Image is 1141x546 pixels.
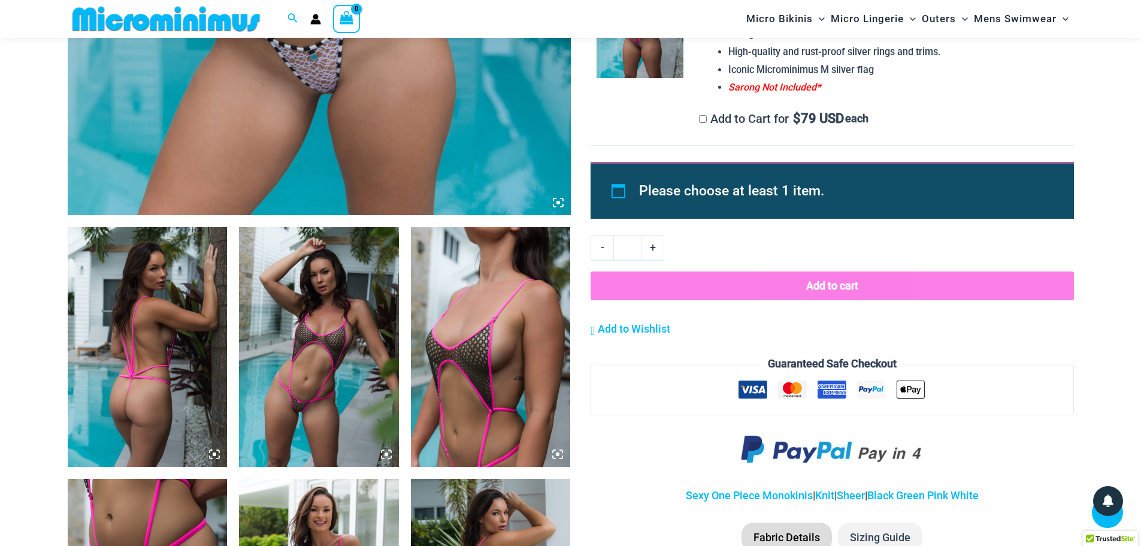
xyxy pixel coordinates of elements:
span: Menu Toggle [956,4,968,34]
input: Add to Cart for$79 USD each [699,115,707,123]
span: Micro Lingerie [831,4,904,34]
label: Add to Cart for [699,111,868,126]
a: Micro LingerieMenu ToggleMenu Toggle [828,4,919,34]
a: + [641,235,664,260]
a: Black [867,489,894,502]
legend: Guaranteed Safe Checkout [763,355,901,373]
span: Micro Bikinis [746,4,813,34]
a: White [951,489,979,502]
a: Green [896,489,925,502]
span: Menu Toggle [1057,4,1069,34]
a: View Shopping Cart, empty [333,5,361,32]
a: Sheer [837,489,865,502]
a: Sexy One Piece Monokinis [686,489,813,502]
li: Iconic Microminimus M silver flag [728,61,1064,79]
a: Micro BikinisMenu ToggleMenu Toggle [743,4,828,34]
img: MM SHOP LOGO FLAT [68,5,265,32]
span: each [845,113,868,125]
span: Mens Swimwear [974,4,1057,34]
nav: Site Navigation [742,2,1074,36]
a: Search icon link [287,11,298,26]
img: Inferno Mesh Olive Fuchsia 8561 One Piece [411,227,571,467]
span: Menu Toggle [904,4,916,34]
input: Product quantity [613,235,641,260]
button: Add to cart [591,272,1073,300]
li: Please choose at least 1 item. [639,177,1046,205]
p: | | | [591,487,1073,505]
img: Inferno Mesh Olive Fuchsia 8561 One Piece [239,227,399,467]
a: Pink [927,489,948,502]
span: Sarong Not Included* [728,82,821,93]
span: Menu Toggle [813,4,825,34]
a: Knit [815,489,834,502]
span: Outers [922,4,956,34]
li: High-quality and rust-proof silver rings and trims. [728,43,1064,61]
span: $ [793,111,801,126]
a: - [591,235,613,260]
a: Account icon link [310,14,321,25]
a: Add to Wishlist [591,320,670,338]
span: Add to Wishlist [598,322,670,335]
a: OutersMenu ToggleMenu Toggle [919,4,971,34]
span: 79 USD [793,113,844,125]
a: Mens SwimwearMenu ToggleMenu Toggle [971,4,1072,34]
img: Inferno Mesh Olive Fuchsia 8561 One Piece [68,227,228,467]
